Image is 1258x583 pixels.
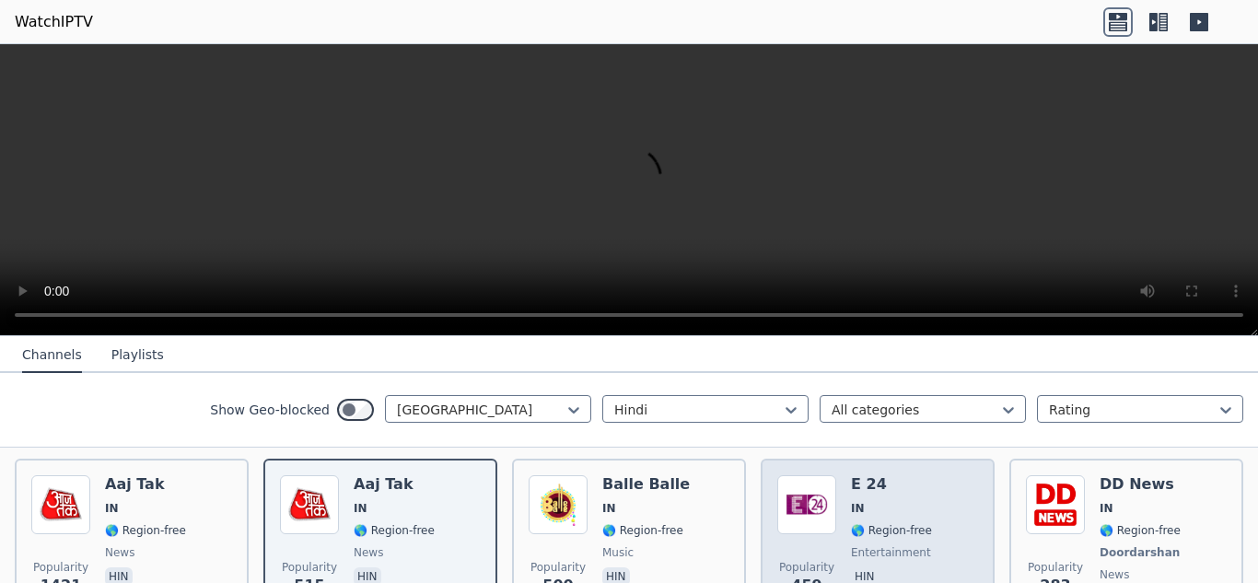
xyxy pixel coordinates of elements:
span: IN [602,501,616,516]
span: music [602,545,634,560]
span: IN [851,501,865,516]
span: Popularity [779,560,834,575]
span: Popularity [33,560,88,575]
img: Aaj Tak [31,475,90,534]
h6: Aaj Tak [105,475,186,494]
button: Channels [22,338,82,373]
span: IN [105,501,119,516]
span: Popularity [1028,560,1083,575]
img: DD News [1026,475,1085,534]
span: news [105,545,134,560]
span: 🌎 Region-free [851,523,932,538]
span: Popularity [530,560,586,575]
img: Balle Balle [529,475,588,534]
span: entertainment [851,545,931,560]
span: 🌎 Region-free [354,523,435,538]
span: 🌎 Region-free [105,523,186,538]
img: E 24 [777,475,836,534]
span: 🌎 Region-free [602,523,683,538]
label: Show Geo-blocked [210,401,330,419]
span: IN [1100,501,1113,516]
h6: Aaj Tak [354,475,435,494]
a: WatchIPTV [15,11,93,33]
span: IN [354,501,367,516]
span: news [1100,567,1129,582]
img: Aaj Tak [280,475,339,534]
h6: Balle Balle [602,475,690,494]
span: Popularity [282,560,337,575]
h6: E 24 [851,475,932,494]
button: Playlists [111,338,164,373]
span: news [354,545,383,560]
span: Doordarshan [1100,545,1180,560]
span: 🌎 Region-free [1100,523,1181,538]
h6: DD News [1100,475,1183,494]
